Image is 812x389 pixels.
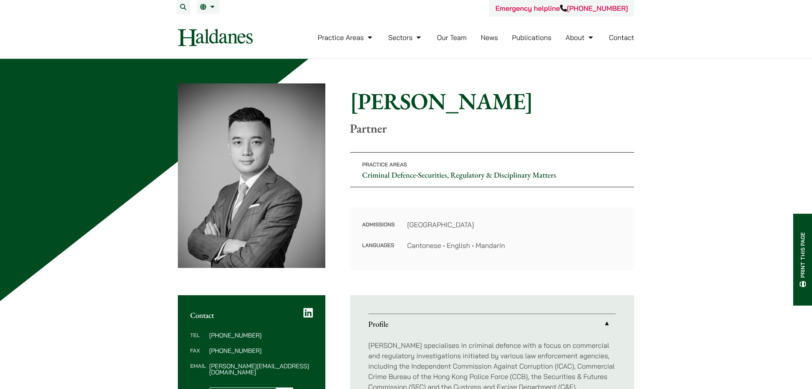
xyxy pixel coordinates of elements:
[350,152,634,187] p: •
[318,33,374,42] a: Practice Areas
[495,4,628,13] a: Emergency helpline[PHONE_NUMBER]
[362,240,395,251] dt: Languages
[200,4,217,10] a: EN
[350,87,634,115] h1: [PERSON_NAME]
[437,33,467,42] a: Our Team
[362,161,407,168] span: Practice Areas
[362,219,395,240] dt: Admissions
[209,363,313,375] dd: [PERSON_NAME][EMAIL_ADDRESS][DOMAIN_NAME]
[190,332,206,347] dt: Tel
[368,314,616,334] a: Profile
[609,33,634,42] a: Contact
[512,33,552,42] a: Publications
[190,311,313,320] h2: Contact
[407,240,622,251] dd: Cantonese • English • Mandarin
[190,347,206,363] dt: Fax
[418,170,556,180] a: Securities, Regulatory & Disciplinary Matters
[407,219,622,230] dd: [GEOGRAPHIC_DATA]
[350,121,634,136] p: Partner
[362,170,416,180] a: Criminal Defence
[303,308,313,318] a: LinkedIn
[178,29,253,46] img: Logo of Haldanes
[209,347,313,354] dd: [PHONE_NUMBER]
[565,33,595,42] a: About
[481,33,498,42] a: News
[209,332,313,338] dd: [PHONE_NUMBER]
[190,363,206,375] dt: Email
[388,33,423,42] a: Sectors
